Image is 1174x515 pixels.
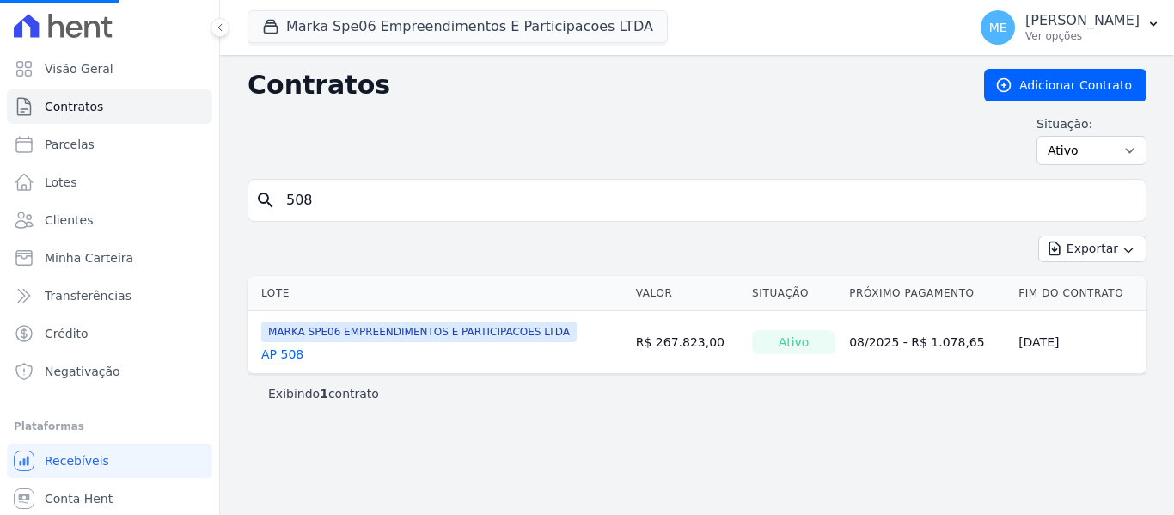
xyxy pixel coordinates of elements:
b: 1 [320,387,328,401]
button: Exportar [1038,236,1146,262]
span: Parcelas [45,136,95,153]
a: AP 508 [261,346,303,363]
a: 08/2025 - R$ 1.078,65 [849,335,985,349]
a: Crédito [7,316,212,351]
a: Contratos [7,89,212,124]
span: Conta Hent [45,490,113,507]
span: Recebíveis [45,452,109,469]
th: Situação [745,276,842,311]
a: Visão Geral [7,52,212,86]
span: Minha Carteira [45,249,133,267]
a: Parcelas [7,127,212,162]
input: Buscar por nome do lote [276,183,1139,218]
a: Negativação [7,354,212,389]
span: Transferências [45,287,131,304]
div: Ativo [752,330,835,354]
span: Crédito [45,325,89,342]
a: Recebíveis [7,444,212,478]
span: MARKA SPE06 EMPREENDIMENTOS E PARTICIPACOES LTDA [261,322,577,342]
a: Transferências [7,279,212,313]
a: Adicionar Contrato [984,69,1146,101]
span: ME [989,21,1007,34]
a: Clientes [7,203,212,237]
h2: Contratos [248,70,957,101]
th: Valor [629,276,745,311]
th: Fim do Contrato [1012,276,1146,311]
div: Plataformas [14,416,205,437]
a: Minha Carteira [7,241,212,275]
span: Clientes [45,212,93,229]
td: [DATE] [1012,311,1146,374]
button: ME [PERSON_NAME] Ver opções [967,3,1174,52]
span: Negativação [45,363,120,380]
button: Marka Spe06 Empreendimentos E Participacoes LTDA [248,10,668,43]
label: Situação: [1036,115,1146,132]
span: Visão Geral [45,60,113,77]
p: Ver opções [1025,29,1140,43]
a: Lotes [7,165,212,199]
span: Lotes [45,174,77,191]
span: Contratos [45,98,103,115]
td: R$ 267.823,00 [629,311,745,374]
th: Lote [248,276,629,311]
th: Próximo Pagamento [842,276,1012,311]
p: Exibindo contrato [268,385,379,402]
p: [PERSON_NAME] [1025,12,1140,29]
i: search [255,190,276,211]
